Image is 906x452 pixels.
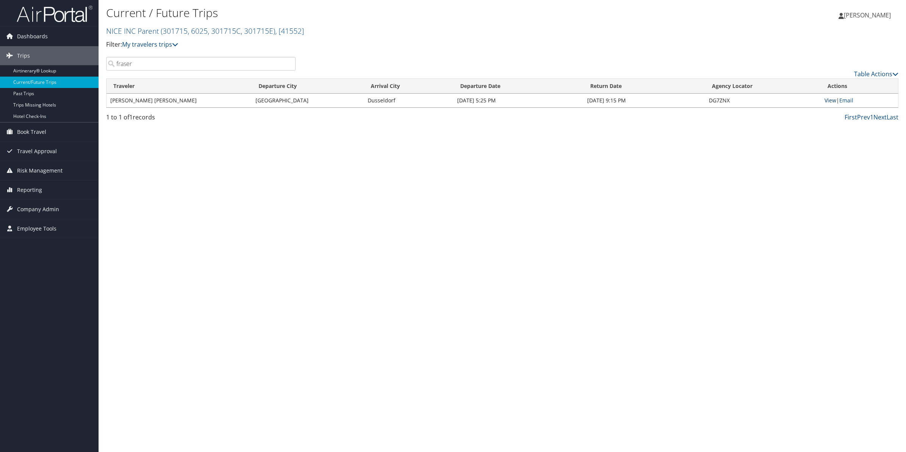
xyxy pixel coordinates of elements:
th: Actions [821,79,898,94]
span: Risk Management [17,161,63,180]
th: Traveler: activate to sort column ascending [107,79,252,94]
th: Departure Date: activate to sort column descending [453,79,583,94]
span: Employee Tools [17,219,56,238]
th: Return Date: activate to sort column ascending [583,79,705,94]
span: ( 301715, 6025, 301715C, 301715E ) [161,26,275,36]
span: , [ 41552 ] [275,26,304,36]
span: Reporting [17,180,42,199]
span: [PERSON_NAME] [844,11,891,19]
span: Company Admin [17,200,59,219]
a: 1 [870,113,873,121]
h1: Current / Future Trips [106,5,634,21]
td: [DATE] 5:25 PM [453,94,583,107]
span: Book Travel [17,122,46,141]
a: My travelers trips [122,40,178,49]
td: [PERSON_NAME] [PERSON_NAME] [107,94,252,107]
img: airportal-logo.png [17,5,92,23]
a: Email [839,97,853,104]
td: DG7ZNX [705,94,821,107]
div: 1 to 1 of records [106,113,296,126]
a: View [824,97,836,104]
a: Table Actions [854,70,898,78]
input: Search Traveler or Arrival City [106,57,296,71]
th: Departure City: activate to sort column ascending [252,79,364,94]
th: Agency Locator: activate to sort column ascending [705,79,821,94]
span: Travel Approval [17,142,57,161]
td: [GEOGRAPHIC_DATA] [252,94,364,107]
th: Arrival City: activate to sort column ascending [364,79,453,94]
p: Filter: [106,40,634,50]
a: NICE INC Parent [106,26,304,36]
td: Dusseldorf [364,94,453,107]
td: [DATE] 9:15 PM [583,94,705,107]
span: Dashboards [17,27,48,46]
a: First [845,113,857,121]
a: Next [873,113,887,121]
span: 1 [129,113,133,121]
span: Trips [17,46,30,65]
a: [PERSON_NAME] [839,4,898,27]
a: Last [887,113,898,121]
a: Prev [857,113,870,121]
td: | [821,94,898,107]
